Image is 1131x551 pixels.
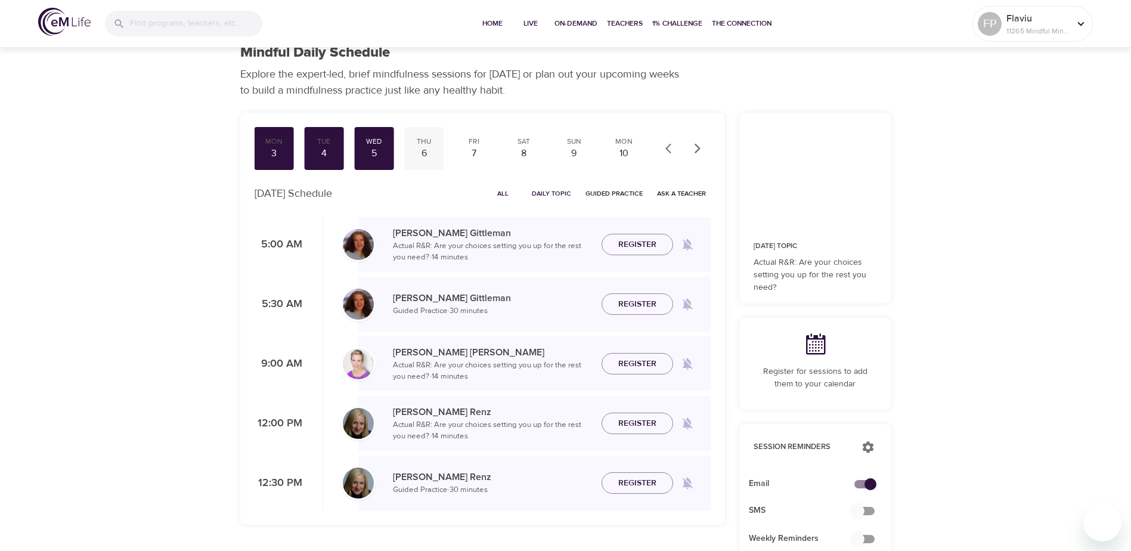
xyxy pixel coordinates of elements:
[509,147,539,160] div: 8
[255,296,302,312] p: 5:30 AM
[240,66,687,98] p: Explore the expert-led, brief mindfulness sessions for [DATE] or plan out your upcoming weeks to ...
[393,360,592,383] p: Actual R&R: Are your choices setting you up for the rest you need? · 14 minutes
[459,137,489,147] div: Fri
[673,469,702,497] span: Remind me when a class goes live every Thursday at 12:30 PM
[602,234,673,256] button: Register
[393,345,592,360] p: [PERSON_NAME] [PERSON_NAME]
[749,533,863,545] span: Weekly Reminders
[581,184,647,203] button: Guided Practice
[255,416,302,432] p: 12:00 PM
[409,137,439,147] div: Thu
[532,188,571,199] span: Daily Topic
[489,188,518,199] span: All
[255,475,302,491] p: 12:30 PM
[749,504,863,517] span: SMS
[343,229,374,260] img: Cindy2%20031422%20blue%20filter%20hi-res.jpg
[393,419,592,442] p: Actual R&R: Are your choices setting you up for the rest you need? · 14 minutes
[343,408,374,439] img: Diane_Renz-min.jpg
[509,137,539,147] div: Sat
[978,12,1002,36] div: FP
[657,188,706,199] span: Ask a Teacher
[602,293,673,315] button: Register
[516,17,545,30] span: Live
[130,11,262,36] input: Find programs, teachers, etc...
[609,147,639,160] div: 10
[359,137,389,147] div: Wed
[393,291,592,305] p: [PERSON_NAME] Gittleman
[652,184,711,203] button: Ask a Teacher
[343,289,374,320] img: Cindy2%20031422%20blue%20filter%20hi-res.jpg
[754,366,877,391] p: Register for sessions to add them to your calendar
[618,237,656,252] span: Register
[343,468,374,499] img: Diane_Renz-min.jpg
[409,147,439,160] div: 6
[309,137,339,147] div: Tue
[673,409,702,438] span: Remind me when a class goes live every Thursday at 12:00 PM
[602,353,673,375] button: Register
[259,137,289,147] div: Mon
[484,184,522,203] button: All
[459,147,489,160] div: 7
[1083,503,1121,541] iframe: Button to launch messaging window
[749,478,863,490] span: Email
[343,348,374,379] img: kellyb.jpg
[602,413,673,435] button: Register
[393,305,592,317] p: Guided Practice · 30 minutes
[673,349,702,378] span: Remind me when a class goes live every Thursday at 9:00 AM
[607,17,643,30] span: Teachers
[393,484,592,496] p: Guided Practice · 30 minutes
[554,17,597,30] span: On-Demand
[754,256,877,294] p: Actual R&R: Are your choices setting you up for the rest you need?
[393,405,592,419] p: [PERSON_NAME] Renz
[712,17,771,30] span: The Connection
[585,188,643,199] span: Guided Practice
[393,240,592,264] p: Actual R&R: Are your choices setting you up for the rest you need? · 14 minutes
[673,230,702,259] span: Remind me when a class goes live every Thursday at 5:00 AM
[652,17,702,30] span: 1% Challenge
[1006,26,1070,36] p: 11265 Mindful Minutes
[255,237,302,253] p: 5:00 AM
[38,8,91,36] img: logo
[527,184,576,203] button: Daily Topic
[609,137,639,147] div: Mon
[393,226,592,240] p: [PERSON_NAME] Gittleman
[754,241,877,252] p: [DATE] Topic
[618,297,656,312] span: Register
[255,356,302,372] p: 9:00 AM
[309,147,339,160] div: 4
[559,147,589,160] div: 9
[602,472,673,494] button: Register
[259,147,289,160] div: 3
[1006,11,1070,26] p: Flaviu
[478,17,507,30] span: Home
[240,44,390,61] h1: Mindful Daily Schedule
[754,441,850,453] p: Session Reminders
[359,147,389,160] div: 5
[618,416,656,431] span: Register
[393,470,592,484] p: [PERSON_NAME] Renz
[618,357,656,372] span: Register
[559,137,589,147] div: Sun
[673,290,702,318] span: Remind me when a class goes live every Thursday at 5:30 AM
[618,476,656,491] span: Register
[255,185,332,202] p: [DATE] Schedule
